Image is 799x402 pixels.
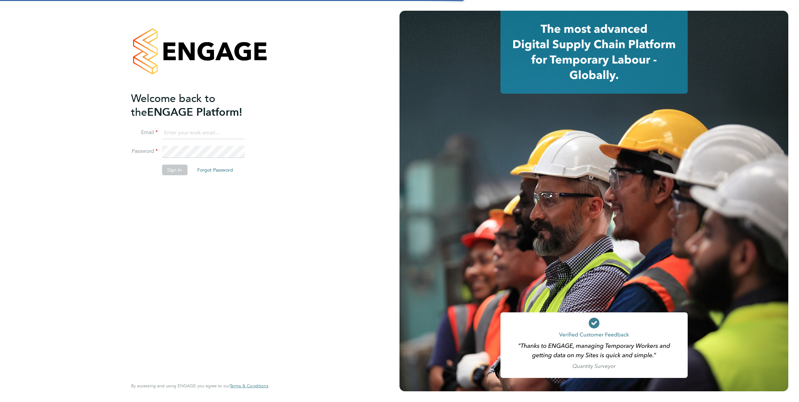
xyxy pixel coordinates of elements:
[162,127,244,139] input: Enter your work email...
[192,165,238,175] button: Forgot Password
[131,92,261,119] h2: ENGAGE Platform!
[162,165,187,175] button: Sign In
[131,383,268,389] span: By accessing and using ENGAGE you agree to our
[131,129,158,136] label: Email
[131,148,158,155] label: Password
[131,92,215,119] span: Welcome back to the
[230,383,268,389] a: Terms & Conditions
